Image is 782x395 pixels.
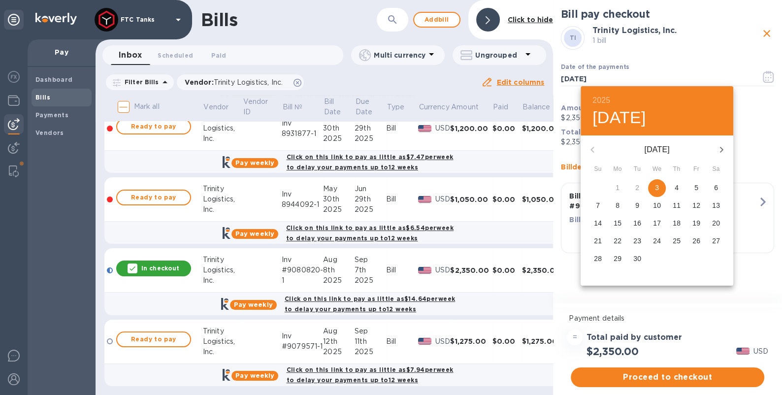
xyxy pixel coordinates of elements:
[648,165,666,174] span: We
[668,179,685,197] button: 4
[614,218,621,228] p: 15
[712,200,720,210] p: 13
[592,107,646,128] button: [DATE]
[635,200,639,210] p: 9
[609,165,626,174] span: Mo
[596,200,600,210] p: 7
[668,197,685,215] button: 11
[594,218,602,228] p: 14
[609,197,626,215] button: 8
[633,254,641,263] p: 30
[648,215,666,232] button: 17
[648,197,666,215] button: 10
[692,200,700,210] p: 12
[668,232,685,250] button: 25
[604,144,710,156] p: [DATE]
[714,183,718,193] p: 6
[692,218,700,228] p: 19
[668,215,685,232] button: 18
[673,200,681,210] p: 11
[653,200,661,210] p: 10
[687,232,705,250] button: 26
[614,254,621,263] p: 29
[648,179,666,197] button: 3
[687,165,705,174] span: Fr
[589,215,607,232] button: 14
[712,236,720,246] p: 27
[712,218,720,228] p: 20
[633,236,641,246] p: 23
[707,232,725,250] button: 27
[675,183,679,193] p: 4
[648,232,666,250] button: 24
[655,183,659,193] p: 3
[589,197,607,215] button: 7
[628,165,646,174] span: Tu
[687,179,705,197] button: 5
[594,236,602,246] p: 21
[653,218,661,228] p: 17
[692,236,700,246] p: 26
[628,215,646,232] button: 16
[592,94,610,107] button: 2025
[589,250,607,268] button: 28
[594,254,602,263] p: 28
[687,197,705,215] button: 12
[589,165,607,174] span: Su
[609,250,626,268] button: 29
[668,165,685,174] span: Th
[707,165,725,174] span: Sa
[614,236,621,246] p: 22
[628,232,646,250] button: 23
[616,200,619,210] p: 8
[673,236,681,246] p: 25
[707,197,725,215] button: 13
[628,250,646,268] button: 30
[628,197,646,215] button: 9
[653,236,661,246] p: 24
[707,179,725,197] button: 6
[694,183,698,193] p: 5
[589,232,607,250] button: 21
[707,215,725,232] button: 20
[609,215,626,232] button: 15
[633,218,641,228] p: 16
[687,215,705,232] button: 19
[609,232,626,250] button: 22
[673,218,681,228] p: 18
